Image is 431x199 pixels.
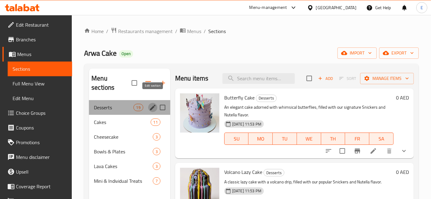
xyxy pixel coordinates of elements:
[118,28,173,35] span: Restaurants management
[17,51,67,58] span: Menus
[180,27,201,35] a: Menus
[400,147,408,155] svg: Show Choices
[316,74,335,83] button: Add
[106,28,108,35] li: /
[2,179,72,194] a: Coverage Report
[2,32,72,47] a: Branches
[8,76,72,91] a: Full Menu View
[365,75,409,82] span: Manage items
[128,77,141,89] span: Select all sections
[84,46,117,60] span: Arwa Cake
[396,93,409,102] h6: 0 AED
[16,21,67,28] span: Edit Restaurant
[16,183,67,190] span: Coverage Report
[94,104,133,111] span: Desserts
[16,124,67,131] span: Coupons
[2,120,72,135] a: Coupons
[321,133,345,145] button: TH
[91,74,132,92] h2: Menu sections
[224,133,249,145] button: SU
[251,134,270,143] span: MO
[153,134,160,140] span: 3
[89,130,170,144] div: Cheesecake3
[303,72,316,85] span: Select section
[89,159,170,174] div: Lava Cakes3
[227,134,246,143] span: SU
[94,133,153,141] span: Cheesecake
[275,134,294,143] span: TU
[148,103,157,112] button: edit
[180,93,219,133] img: Butterfly Cake
[249,4,287,11] div: Menu-management
[2,17,72,32] a: Edit Restaurant
[153,149,160,155] span: 3
[153,163,160,169] span: 3
[256,95,277,102] div: Desserts
[151,118,160,126] div: items
[372,134,391,143] span: SA
[153,163,160,170] div: items
[264,169,284,176] span: Desserts
[2,47,72,62] a: Menus
[111,27,173,35] a: Restaurants management
[141,76,156,90] span: Sort sections
[342,49,372,57] span: import
[369,133,394,145] button: SA
[360,73,414,84] button: Manage items
[230,121,264,127] span: [DATE] 11:53 PM
[94,163,153,170] span: Lava Cakes
[187,28,201,35] span: Menus
[299,134,319,143] span: WE
[16,139,67,146] span: Promotions
[2,164,72,179] a: Upsell
[84,27,419,35] nav: breadcrumb
[153,148,160,155] div: items
[384,49,414,57] span: export
[321,144,336,158] button: sort-choices
[119,51,133,56] span: Open
[335,74,360,83] span: Select section first
[94,118,150,126] span: Cakes
[16,168,67,175] span: Upsell
[2,135,72,150] a: Promotions
[264,169,284,176] div: Desserts
[222,73,295,84] input: search
[421,4,423,11] span: E
[89,174,170,188] div: Mini & Individual Treats7
[151,119,160,125] span: 11
[230,188,264,194] span: [DATE] 11:53 PM
[204,28,206,35] li: /
[224,103,394,119] p: An elegant cake adorned with whimsical butterflies, filled with our signature Snickers and Nutell...
[89,115,170,130] div: Cakes11
[370,147,377,155] a: Edit menu item
[153,177,160,185] div: items
[336,145,349,157] span: Select to update
[248,133,273,145] button: MO
[133,104,143,111] div: items
[273,133,297,145] button: TU
[224,93,255,102] span: Butterfly Cake
[317,75,334,82] span: Add
[337,47,377,59] button: import
[316,4,356,11] div: [GEOGRAPHIC_DATA]
[94,177,153,185] span: Mini & Individual Treats
[2,150,72,164] a: Menu disclaimer
[382,144,397,158] button: delete
[13,95,67,102] span: Edit Menu
[208,28,226,35] span: Sections
[13,65,67,73] span: Sections
[94,148,153,155] div: Bowls & Plates
[2,106,72,120] a: Choice Groups
[348,134,367,143] span: FR
[224,167,262,177] span: Volcano Lazy Cake
[16,153,67,161] span: Menu disclaimer
[8,62,72,76] a: Sections
[379,47,419,59] button: export
[175,28,177,35] li: /
[350,144,365,158] button: Branch-specific-item
[16,36,67,43] span: Branches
